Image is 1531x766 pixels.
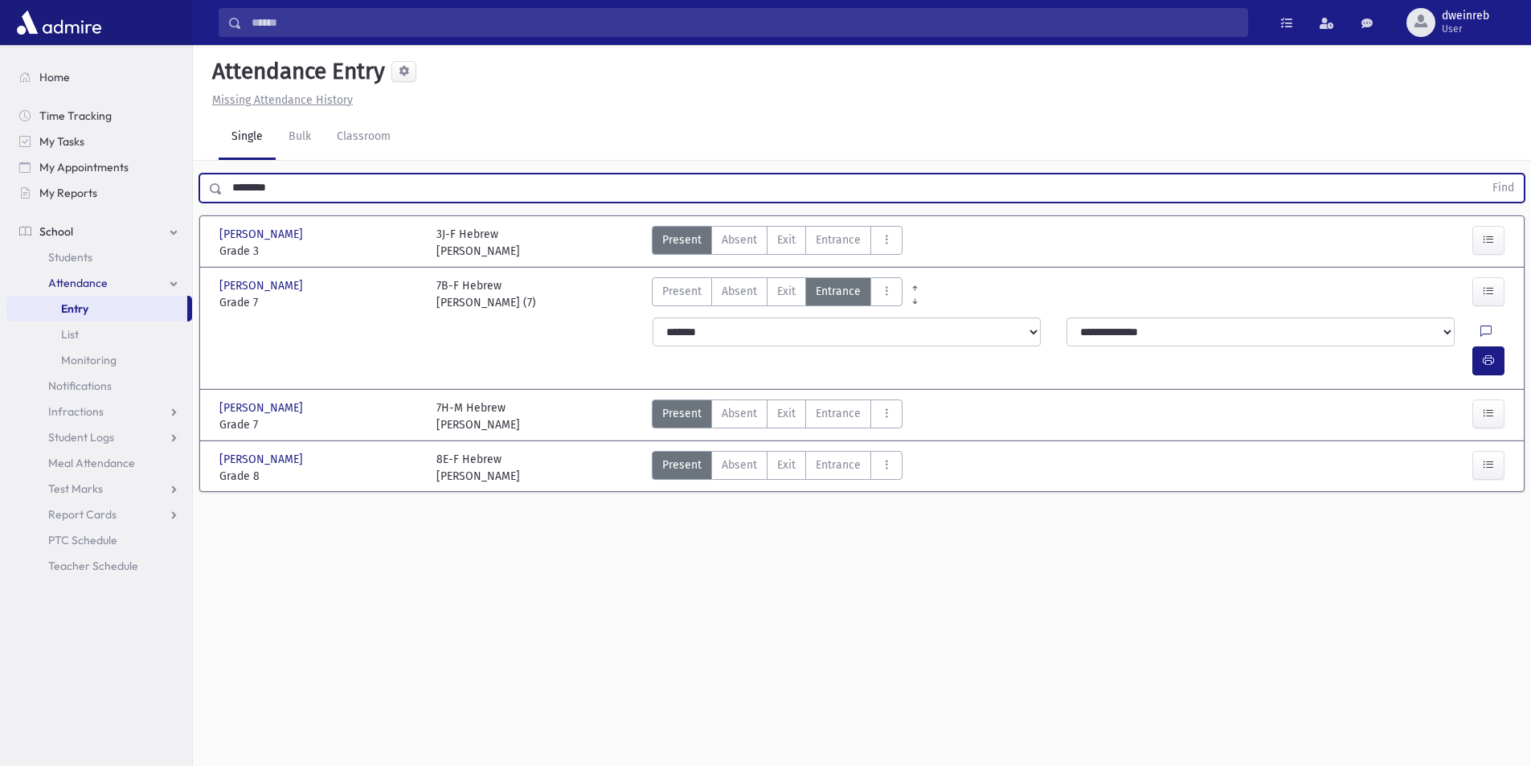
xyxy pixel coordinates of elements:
span: Entrance [816,231,861,248]
span: Test Marks [48,481,103,496]
span: Grade 8 [219,468,420,485]
div: 7H-M Hebrew [PERSON_NAME] [436,399,520,433]
span: Present [662,283,702,300]
span: School [39,224,73,239]
div: AttTypes [652,226,903,260]
span: My Appointments [39,160,129,174]
a: Bulk [276,115,324,160]
span: Infractions [48,404,104,419]
button: Find [1483,174,1524,202]
span: Present [662,457,702,473]
div: AttTypes [652,277,903,311]
span: Grade 7 [219,416,420,433]
span: dweinreb [1442,10,1489,23]
a: Student Logs [6,424,192,450]
a: My Reports [6,180,192,206]
a: Time Tracking [6,103,192,129]
span: My Tasks [39,134,84,149]
u: Missing Attendance History [212,93,353,107]
span: Exit [777,231,796,248]
a: Entry [6,296,187,322]
a: Meal Attendance [6,450,192,476]
span: Time Tracking [39,109,112,123]
a: Classroom [324,115,403,160]
span: Absent [722,231,757,248]
div: 3J-F Hebrew [PERSON_NAME] [436,226,520,260]
span: [PERSON_NAME] [219,226,306,243]
a: Missing Attendance History [206,93,353,107]
span: Notifications [48,379,112,393]
span: [PERSON_NAME] [219,451,306,468]
span: List [61,327,79,342]
a: Test Marks [6,476,192,502]
span: Present [662,405,702,422]
a: Infractions [6,399,192,424]
span: My Reports [39,186,97,200]
span: Monitoring [61,353,117,367]
span: Meal Attendance [48,456,135,470]
span: Home [39,70,70,84]
span: Entrance [816,405,861,422]
a: Report Cards [6,502,192,527]
a: My Tasks [6,129,192,154]
a: Attendance [6,270,192,296]
div: 8E-F Hebrew [PERSON_NAME] [436,451,520,485]
a: List [6,322,192,347]
a: My Appointments [6,154,192,180]
img: AdmirePro [13,6,105,39]
input: Search [242,8,1247,37]
span: Grade 7 [219,294,420,311]
span: PTC Schedule [48,533,117,547]
a: Home [6,64,192,90]
span: Student Logs [48,430,114,444]
span: [PERSON_NAME] [219,277,306,294]
a: Single [219,115,276,160]
a: PTC Schedule [6,527,192,553]
a: School [6,219,192,244]
a: Monitoring [6,347,192,373]
span: Entrance [816,457,861,473]
span: Students [48,250,92,264]
span: [PERSON_NAME] [219,399,306,416]
span: Grade 3 [219,243,420,260]
span: Report Cards [48,507,117,522]
span: Entrance [816,283,861,300]
h5: Attendance Entry [206,58,385,85]
span: Absent [722,457,757,473]
div: AttTypes [652,451,903,485]
span: Exit [777,457,796,473]
span: User [1442,23,1489,35]
span: Teacher Schedule [48,559,138,573]
span: Exit [777,283,796,300]
span: Attendance [48,276,108,290]
span: Present [662,231,702,248]
div: AttTypes [652,399,903,433]
a: Notifications [6,373,192,399]
a: Students [6,244,192,270]
span: Absent [722,283,757,300]
span: Entry [61,301,88,316]
span: Exit [777,405,796,422]
span: Absent [722,405,757,422]
a: Teacher Schedule [6,553,192,579]
div: 7B-F Hebrew [PERSON_NAME] (7) [436,277,536,311]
